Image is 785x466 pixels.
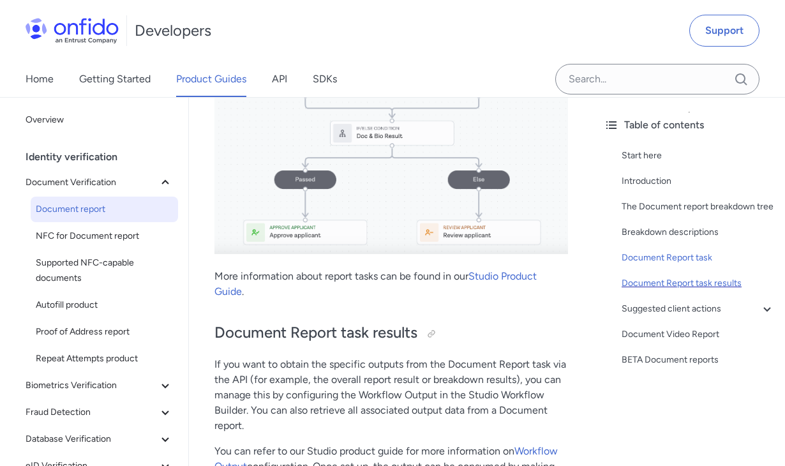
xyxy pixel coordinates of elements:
[622,276,775,291] a: Document Report task results
[214,270,537,297] a: Studio Product Guide
[20,373,178,398] button: Biometrics Verification
[26,175,158,190] span: Document Verification
[36,255,173,286] span: Supported NFC-capable documents
[622,327,775,342] a: Document Video Report
[622,174,775,189] a: Introduction
[26,378,158,393] span: Biometrics Verification
[31,319,178,345] a: Proof of Address report
[272,61,287,97] a: API
[26,112,173,128] span: Overview
[622,352,775,368] a: BETA Document reports
[79,61,151,97] a: Getting Started
[36,351,173,366] span: Repeat Attempts product
[26,432,158,447] span: Database Verification
[214,269,568,299] p: More information about report tasks can be found in our .
[622,199,775,214] a: The Document report breakdown tree
[31,292,178,318] a: Autofill product
[36,202,173,217] span: Document report
[26,18,119,43] img: Onfido Logo
[622,301,775,317] a: Suggested client actions
[31,223,178,249] a: NFC for Document report
[20,426,178,452] button: Database Verification
[36,297,173,313] span: Autofill product
[214,322,568,344] h2: Document Report task results
[176,61,246,97] a: Product Guides
[622,225,775,240] a: Breakdown descriptions
[36,324,173,340] span: Proof of Address report
[622,250,775,266] a: Document Report task
[313,61,337,97] a: SDKs
[20,400,178,425] button: Fraud Detection
[135,20,211,41] h1: Developers
[36,229,173,244] span: NFC for Document report
[26,144,183,170] div: Identity verification
[622,148,775,163] a: Start here
[555,64,759,94] input: Onfido search input field
[20,170,178,195] button: Document Verification
[689,15,759,47] a: Support
[20,107,178,133] a: Overview
[604,117,775,133] div: Table of contents
[26,61,54,97] a: Home
[31,346,178,372] a: Repeat Attempts product
[31,197,178,222] a: Document report
[26,405,158,420] span: Fraud Detection
[214,357,568,433] p: If you want to obtain the specific outputs from the Document Report task via the API (for example...
[31,250,178,291] a: Supported NFC-capable documents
